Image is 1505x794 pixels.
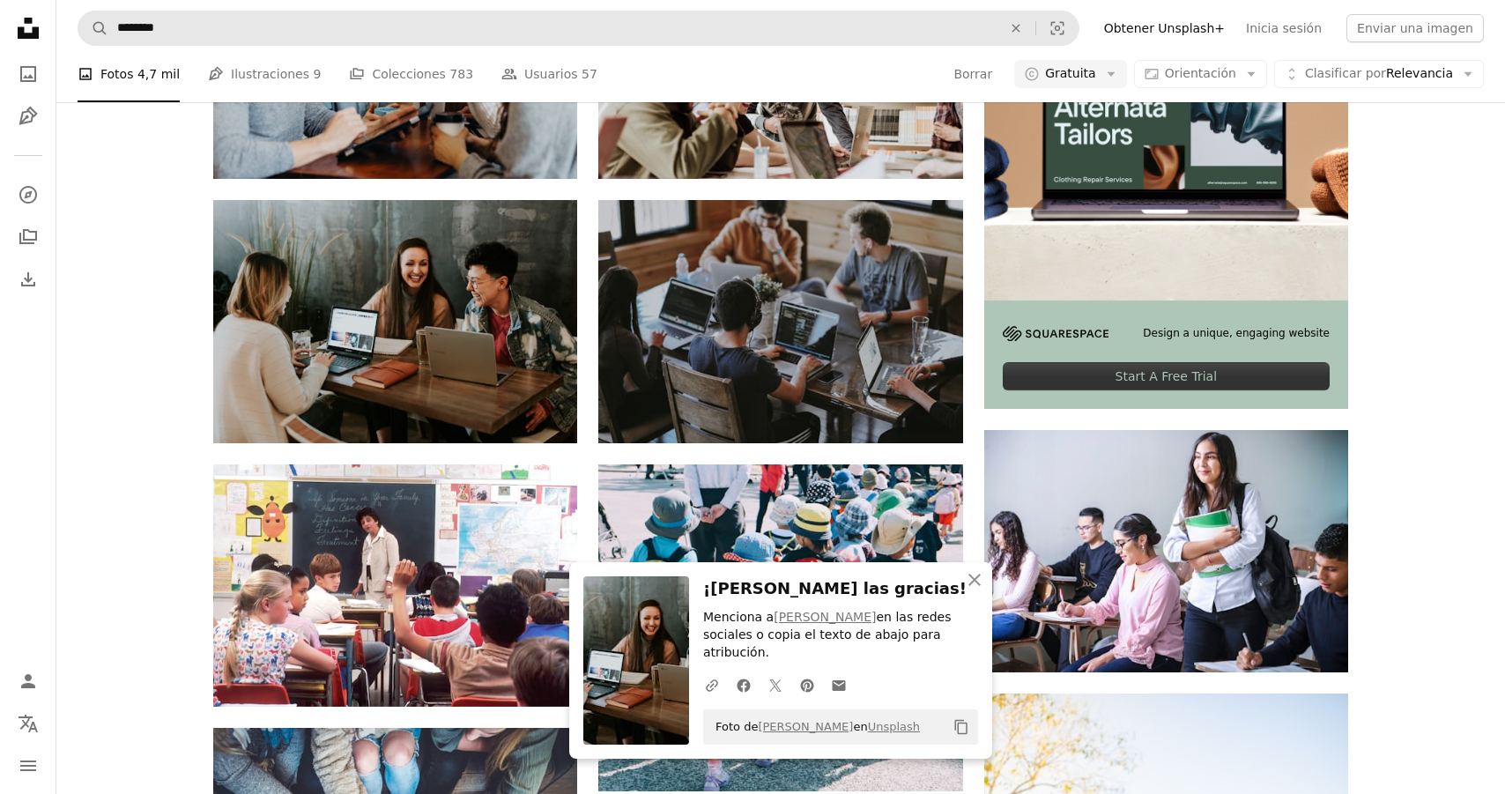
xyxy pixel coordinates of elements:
[11,706,46,741] button: Idioma
[728,667,760,702] a: Comparte en Facebook
[953,60,993,88] button: Borrar
[598,314,962,330] a: Grupo de personas que usan una computadora portátil
[501,46,597,102] a: Usuarios 57
[11,219,46,255] a: Colecciones
[1003,362,1330,390] div: Start A Free Trial
[11,177,46,212] a: Explorar
[213,464,577,707] img: Mujer de pie frente a los niños
[703,576,978,602] h3: ¡[PERSON_NAME] las gracias!
[213,577,577,593] a: Mujer de pie frente a los niños
[703,609,978,662] p: Menciona a en las redes sociales o copia el texto de abajo para atribución.
[791,667,823,702] a: Comparte en Pinterest
[823,667,855,702] a: Comparte por correo electrónico
[78,11,1079,46] form: Encuentra imágenes en todo el sitio
[1274,60,1484,88] button: Clasificar porRelevancia
[213,200,577,442] img: Tres personas sentadas frente a la mesa riendo juntas
[1143,326,1330,341] span: Design a unique, engaging website
[449,64,473,84] span: 783
[997,11,1035,45] button: Borrar
[1094,14,1235,42] a: Obtener Unsplash+
[984,430,1348,672] img: Mujer que lleva un libro de texto blanco y verde
[707,713,920,741] span: Foto de en
[11,56,46,92] a: Fotos
[1014,60,1127,88] button: Gratuita
[349,46,473,102] a: Colecciones 783
[11,99,46,134] a: Ilustraciones
[11,262,46,297] a: Historial de descargas
[78,11,108,45] button: Buscar en Unsplash
[213,314,577,330] a: Tres personas sentadas frente a la mesa riendo juntas
[1346,14,1484,42] button: Enviar una imagen
[758,720,853,733] a: [PERSON_NAME]
[1045,65,1096,83] span: Gratuita
[774,610,876,624] a: [PERSON_NAME]
[1003,326,1108,341] img: file-1705255347840-230a6ab5bca9image
[868,720,920,733] a: Unsplash
[582,64,597,84] span: 57
[598,200,962,443] img: Grupo de personas que usan una computadora portátil
[1134,60,1267,88] button: Orientación
[11,664,46,699] a: Iniciar sesión / Registrarse
[208,46,321,102] a: Ilustraciones 9
[11,748,46,783] button: Menú
[1036,11,1079,45] button: Búsqueda visual
[1235,14,1332,42] a: Inicia sesión
[313,64,321,84] span: 9
[760,667,791,702] a: Comparte en Twitter
[984,543,1348,559] a: Mujer que lleva un libro de texto blanco y verde
[1305,66,1386,80] span: Clasificar por
[946,712,976,742] button: Copiar al portapapeles
[1165,66,1236,80] span: Orientación
[11,11,46,49] a: Inicio — Unsplash
[598,464,962,790] img: Grupo de personas con mochilas blancas y naranjas que caminan sobre el pavimento de hormigón gris...
[1305,65,1453,83] span: Relevancia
